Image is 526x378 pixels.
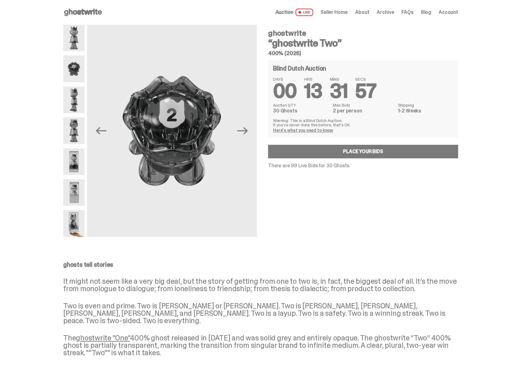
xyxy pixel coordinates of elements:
[63,302,458,324] p: Two is even and prime. Two is [PERSON_NAME] or [PERSON_NAME]. Two is [PERSON_NAME], [PERSON_NAME]...
[321,10,348,15] a: Seller Home
[398,103,453,107] dt: Shipping
[273,65,326,71] h4: Blind Dutch Auction
[63,210,85,237] img: ghostwrite_Two_Last.png
[94,124,108,137] button: Previous
[76,333,130,343] a: ghostwrite "One"
[63,117,85,144] img: ghostwrite_Two_8.png
[273,118,453,127] p: Warning: This is a Blind Dutch Auction. If you’ve never done this before, that’s OK.
[268,38,458,48] h3: “ghostwrite Two”
[333,108,394,113] dd: 2 per person
[439,10,458,15] a: Account
[330,78,348,104] span: 31
[63,25,85,51] img: ghostwrite_Two_1.png
[421,10,431,15] a: Blog
[63,334,458,356] p: The 400% ghost released in [DATE] and was solid grey and entirely opaque. The ghostwrite “Two” 40...
[398,108,453,113] dd: 1-2 Weeks
[296,9,313,16] span: LIVE
[401,10,413,15] a: FAQs
[273,77,297,81] span: DAYS
[273,128,333,133] a: Here's what you need to know
[377,10,394,15] a: Archive
[257,25,427,237] img: ghostwrite_Two_2.png
[355,78,376,104] span: 57
[304,78,322,104] span: 13
[63,262,458,268] p: ghosts tell stories
[236,124,250,137] button: Next
[330,77,348,81] span: MINS
[268,30,458,37] h4: ghostwrite
[333,103,394,107] dt: Max Bids
[355,10,369,15] a: About
[273,103,329,107] dt: Auction QTY
[275,10,293,15] span: Auction
[273,78,297,104] span: 00
[63,87,85,113] img: ghostwrite_Two_2.png
[268,51,458,56] h5: 400% (2025)
[304,77,322,81] span: HRS
[268,145,458,158] a: Place your Bids
[87,25,257,237] img: ghostwrite_Two_13.png
[355,77,376,81] span: SECS
[63,148,85,175] img: ghostwrite_Two_14.png
[63,55,85,82] img: ghostwrite_Two_13.png
[63,278,458,292] p: It might not seem like a very big deal, but the story of getting from one to two is, in fact, the...
[268,163,458,168] p: There are 99 Live Bids for 30 Ghosts.
[273,108,329,113] dd: 30 Ghosts
[63,179,85,206] img: ghostwrite_Two_17.png
[275,9,313,16] a: Auction LIVE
